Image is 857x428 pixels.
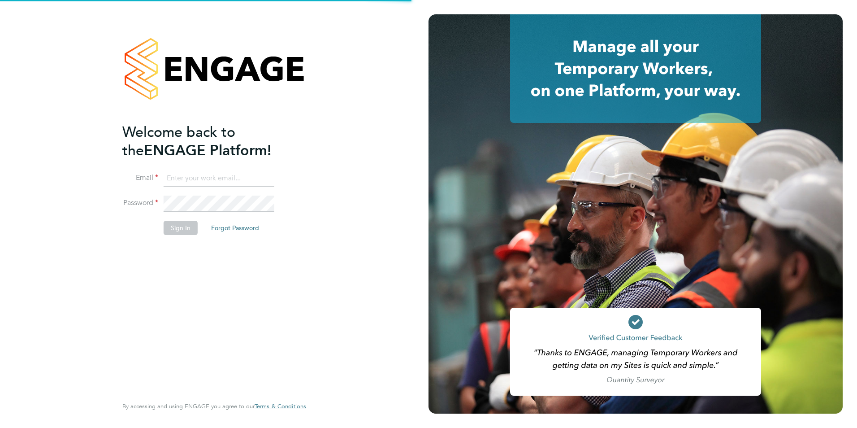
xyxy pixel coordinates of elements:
h2: ENGAGE Platform! [122,123,297,160]
input: Enter your work email... [164,170,274,187]
a: Terms & Conditions [255,403,306,410]
button: Sign In [164,221,198,235]
span: By accessing and using ENGAGE you agree to our [122,402,306,410]
label: Password [122,198,158,208]
span: Terms & Conditions [255,402,306,410]
button: Forgot Password [204,221,266,235]
label: Email [122,173,158,183]
span: Welcome back to the [122,123,235,159]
